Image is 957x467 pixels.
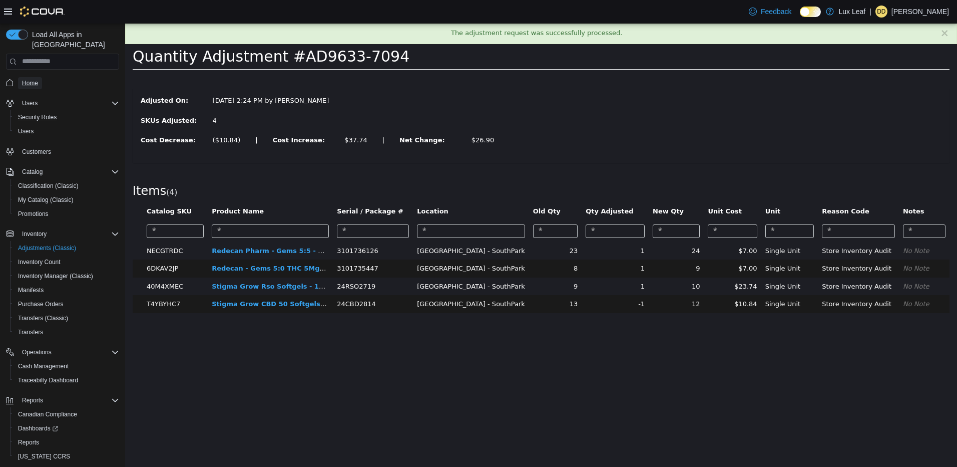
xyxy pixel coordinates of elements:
button: Cash Management [10,359,123,373]
a: Classification (Classic) [14,180,83,192]
td: 3101735447 [208,236,288,254]
td: 23 [404,218,456,237]
span: Operations [18,346,119,358]
span: Promotions [14,208,119,220]
span: Feedback [761,7,791,17]
span: 4 [44,164,49,173]
button: [US_STATE] CCRS [10,449,123,463]
button: Unit Cost [583,183,618,193]
button: Inventory Manager (Classic) [10,269,123,283]
label: SKUs Adjusted: [8,92,80,102]
button: Notes [778,183,801,193]
span: Inventory Manager (Classic) [14,270,119,282]
td: Single Unit [636,272,693,290]
td: 1 [456,236,524,254]
td: 1 [456,254,524,272]
button: Catalog [18,166,47,178]
span: Inventory Manager (Classic) [18,272,93,280]
button: Promotions [10,207,123,221]
td: Store Inventory Audit [693,272,774,290]
div: 4 [88,92,209,102]
a: Promotions [14,208,53,220]
a: Adjustments (Classic) [14,242,80,254]
span: [GEOGRAPHIC_DATA] - SouthPark [292,259,399,267]
a: Security Roles [14,111,61,123]
td: 13 [404,272,456,290]
span: Catalog [22,168,43,176]
span: Home [22,79,38,87]
button: Users [2,96,123,110]
td: 6DKAV2JP [18,236,83,254]
p: | [869,6,871,18]
button: Product Name [87,183,141,193]
span: Cash Management [18,362,69,370]
p: Lux Leaf [839,6,866,18]
span: Reports [18,438,39,446]
a: Inventory Count [14,256,65,268]
button: Reason Code [697,183,746,193]
span: Dark Mode [800,17,800,18]
span: [GEOGRAPHIC_DATA] - SouthPark [292,241,399,249]
span: Security Roles [18,113,57,121]
button: Purchase Orders [10,297,123,311]
button: Users [18,97,42,109]
span: Classification (Classic) [18,182,79,190]
em: No Note [778,277,804,284]
td: $7.00 [579,236,636,254]
span: [GEOGRAPHIC_DATA] - SouthPark [292,277,399,284]
a: Stigma Grow CBD 50 Softgels - 15 X 50Mg CBD Caps [87,277,278,284]
input: Dark Mode [800,7,821,17]
label: | [250,112,267,122]
button: Adjustments (Classic) [10,241,123,255]
td: 12 [524,272,579,290]
label: Cost Increase: [140,112,212,122]
td: 1 [456,218,524,237]
a: Users [14,125,38,137]
td: Store Inventory Audit [693,218,774,237]
span: Items [8,160,41,174]
button: Traceabilty Dashboard [10,373,123,387]
button: Qty Adjusted [460,183,510,193]
span: Transfers [14,326,119,338]
button: Manifests [10,283,123,297]
label: Net Change: [267,112,339,122]
span: DD [877,6,885,18]
a: Redecan - Gems 5:0 THC 5Mgx15 Softgels [87,241,240,249]
a: Dashboards [14,422,62,434]
span: My Catalog (Classic) [14,194,119,206]
span: Manifests [18,286,44,294]
button: Serial / Package # [212,183,280,193]
span: Reports [14,436,119,448]
span: Classification (Classic) [14,180,119,192]
label: Adjusted On: [8,72,80,82]
a: Stigma Grow Rso Softgels - 10Mg X 25 [87,259,228,267]
span: Traceabilty Dashboard [18,376,78,384]
span: Customers [18,145,119,158]
span: Cash Management [14,360,119,372]
span: Transfers (Classic) [18,314,68,322]
span: Washington CCRS [14,450,119,462]
span: Load All Apps in [GEOGRAPHIC_DATA] [28,30,119,50]
a: Manifests [14,284,48,296]
a: Cash Management [14,360,73,372]
button: Security Roles [10,110,123,124]
td: $7.00 [579,218,636,237]
td: 8 [404,236,456,254]
button: Reports [18,394,47,406]
label: | [123,112,140,122]
td: 24RSO2719 [208,254,288,272]
button: Reports [10,435,123,449]
button: Reports [2,393,123,407]
span: My Catalog (Classic) [18,196,74,204]
td: 9 [404,254,456,272]
button: Transfers (Classic) [10,311,123,325]
button: Transfers [10,325,123,339]
div: $26.90 [346,112,369,122]
a: Transfers (Classic) [14,312,72,324]
td: 3101736126 [208,218,288,237]
button: Unit [640,183,657,193]
button: Customers [2,144,123,159]
td: 40M4XMEC [18,254,83,272]
span: Inventory [22,230,47,238]
button: Users [10,124,123,138]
